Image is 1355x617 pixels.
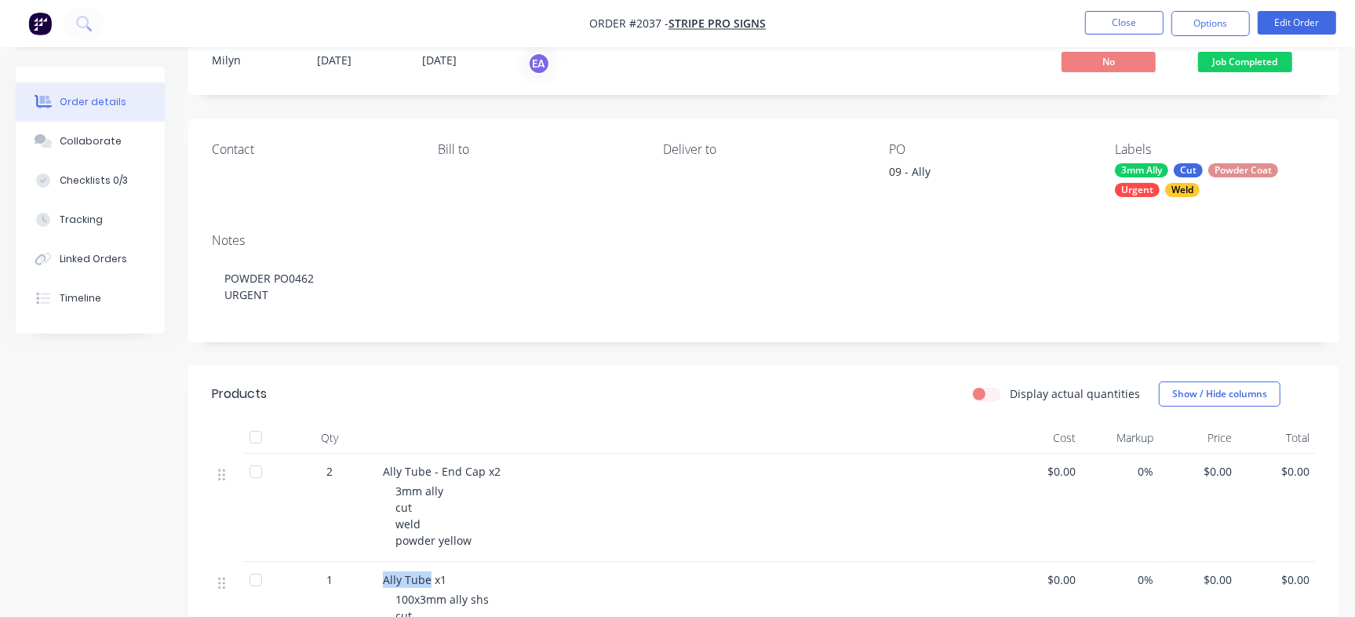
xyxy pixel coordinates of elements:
[1198,52,1292,75] button: Job Completed
[212,385,267,403] div: Products
[1085,11,1164,35] button: Close
[282,422,377,454] div: Qty
[589,16,668,31] span: Order #2037 -
[212,142,413,157] div: Contact
[16,161,165,200] button: Checklists 0/3
[1115,142,1316,157] div: Labels
[395,484,472,548] span: 3mm ally cut weld powder yellow
[16,82,165,122] button: Order details
[60,252,127,266] div: Linked Orders
[60,291,101,305] div: Timeline
[889,142,1090,157] div: PO
[60,134,122,148] div: Collaborate
[16,279,165,318] button: Timeline
[1165,183,1200,197] div: Weld
[1062,52,1156,71] span: No
[1174,163,1203,177] div: Cut
[1159,382,1280,407] button: Show / Hide columns
[16,122,165,161] button: Collaborate
[212,254,1316,319] div: POWDER PO0462 URGENT
[1198,52,1292,71] span: Job Completed
[527,52,551,75] button: EA
[16,200,165,239] button: Tracking
[212,52,298,68] div: Milyn
[317,53,351,68] span: [DATE]
[326,571,333,588] span: 1
[1208,163,1278,177] div: Powder Coat
[1167,571,1232,588] span: $0.00
[1171,11,1250,36] button: Options
[326,463,333,480] span: 2
[1088,463,1153,480] span: 0%
[438,142,639,157] div: Bill to
[422,53,457,68] span: [DATE]
[60,213,103,227] div: Tracking
[1167,463,1232,480] span: $0.00
[1238,422,1316,454] div: Total
[1010,385,1140,402] label: Display actual quantities
[1088,571,1153,588] span: 0%
[1004,422,1082,454] div: Cost
[28,12,52,35] img: Factory
[1244,463,1309,480] span: $0.00
[60,95,126,109] div: Order details
[1258,11,1336,35] button: Edit Order
[60,173,128,188] div: Checklists 0/3
[1160,422,1238,454] div: Price
[1011,571,1076,588] span: $0.00
[1011,463,1076,480] span: $0.00
[1244,571,1309,588] span: $0.00
[1115,163,1168,177] div: 3mm Ally
[668,16,766,31] a: Stripe Pro Signs
[1082,422,1160,454] div: Markup
[1115,183,1160,197] div: Urgent
[16,239,165,279] button: Linked Orders
[383,464,501,479] span: Ally Tube - End Cap x2
[212,233,1316,248] div: Notes
[383,572,446,587] span: Ally Tube x1
[889,163,1085,185] div: 09 - Ally
[664,142,865,157] div: Deliver to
